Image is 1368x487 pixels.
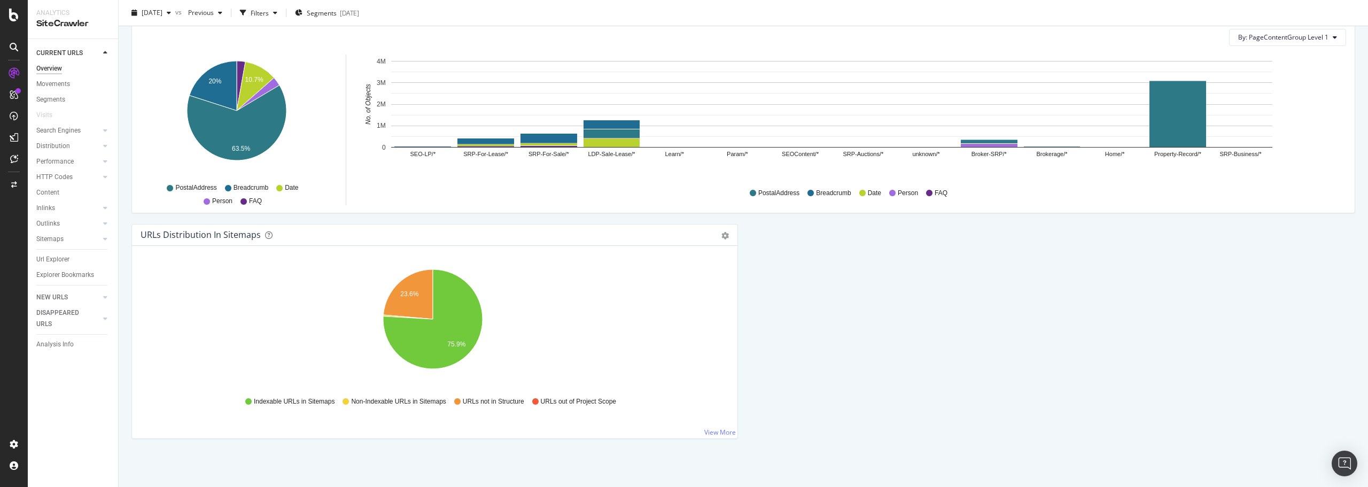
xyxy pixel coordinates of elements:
[463,151,508,157] text: SRP-For-Lease/*
[665,151,684,157] text: Learn/*
[212,197,232,206] span: Person
[758,189,799,198] span: PostalAddress
[36,307,100,330] a: DISAPPEARED URLS
[36,141,70,152] div: Distribution
[36,339,74,350] div: Analysis Info
[377,122,386,129] text: 1M
[36,339,111,350] a: Analysis Info
[541,397,616,406] span: URLs out of Project Scope
[285,183,298,192] span: Date
[245,76,263,83] text: 10.7%
[1036,151,1068,157] text: Brokerage/*
[175,183,216,192] span: PostalAddress
[377,79,386,87] text: 3M
[36,79,70,90] div: Movements
[36,94,65,105] div: Segments
[36,234,100,245] a: Sitemaps
[400,290,418,298] text: 23.6%
[307,8,337,17] span: Segments
[36,110,63,121] a: Visits
[36,254,69,265] div: Url Explorer
[36,9,110,18] div: Analytics
[141,263,725,387] svg: A chart.
[36,48,100,59] a: CURRENT URLS
[36,156,100,167] a: Performance
[234,183,268,192] span: Breadcrumb
[36,63,62,74] div: Overview
[36,203,100,214] a: Inlinks
[36,63,111,74] a: Overview
[377,58,386,65] text: 4M
[1154,151,1202,157] text: Property-Record/*
[359,55,1338,179] svg: A chart.
[232,145,250,152] text: 63.5%
[463,397,524,406] span: URLs not in Structure
[36,125,81,136] div: Search Engines
[971,151,1007,157] text: Broker-SRP/*
[36,156,74,167] div: Performance
[36,172,100,183] a: HTTP Codes
[36,218,100,229] a: Outlinks
[868,189,881,198] span: Date
[36,94,111,105] a: Segments
[36,254,111,265] a: Url Explorer
[36,141,100,152] a: Distribution
[36,18,110,30] div: SiteCrawler
[912,151,940,157] text: unknown/*
[340,8,359,17] div: [DATE]
[1220,151,1262,157] text: SRP-Business/*
[935,189,947,198] span: FAQ
[377,101,386,108] text: 2M
[254,397,335,406] span: Indexable URLs in Sitemaps
[1238,33,1328,42] span: By: PageContentGroup Level 1
[208,78,221,85] text: 20%
[364,84,372,125] text: No. of Objects
[175,7,184,16] span: vs
[816,189,851,198] span: Breadcrumb
[251,8,269,17] div: Filters
[184,4,227,21] button: Previous
[351,397,446,406] span: Non-Indexable URLs in Sitemaps
[727,151,748,157] text: Param/*
[236,4,282,21] button: Filters
[36,269,94,281] div: Explorer Bookmarks
[36,187,59,198] div: Content
[36,203,55,214] div: Inlinks
[588,151,635,157] text: LDP-Sale-Lease/*
[249,197,262,206] span: FAQ
[1332,451,1357,476] div: Open Intercom Messenger
[721,232,729,239] div: gear
[410,151,436,157] text: SEO-LP/*
[36,79,111,90] a: Movements
[141,229,261,240] div: URLs Distribution in Sitemaps
[36,110,52,121] div: Visits
[843,151,884,157] text: SRP-Auctions/*
[127,4,175,21] button: [DATE]
[36,187,111,198] a: Content
[528,151,570,157] text: SRP-For-Sale/*
[36,234,64,245] div: Sitemaps
[36,292,100,303] a: NEW URLS
[291,4,363,21] button: Segments[DATE]
[36,292,68,303] div: NEW URLS
[898,189,918,198] span: Person
[36,307,90,330] div: DISAPPEARED URLS
[1105,151,1125,157] text: Home/*
[36,218,60,229] div: Outlinks
[447,341,465,348] text: 75.9%
[382,144,386,151] text: 0
[184,8,214,17] span: Previous
[704,428,736,437] a: View More
[782,151,819,157] text: SEOContent/*
[1229,29,1346,46] button: By: PageContentGroup Level 1
[142,8,162,17] span: 2025 Sep. 15th
[36,172,73,183] div: HTTP Codes
[36,269,111,281] a: Explorer Bookmarks
[143,55,330,179] svg: A chart.
[36,48,83,59] div: CURRENT URLS
[36,125,100,136] a: Search Engines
